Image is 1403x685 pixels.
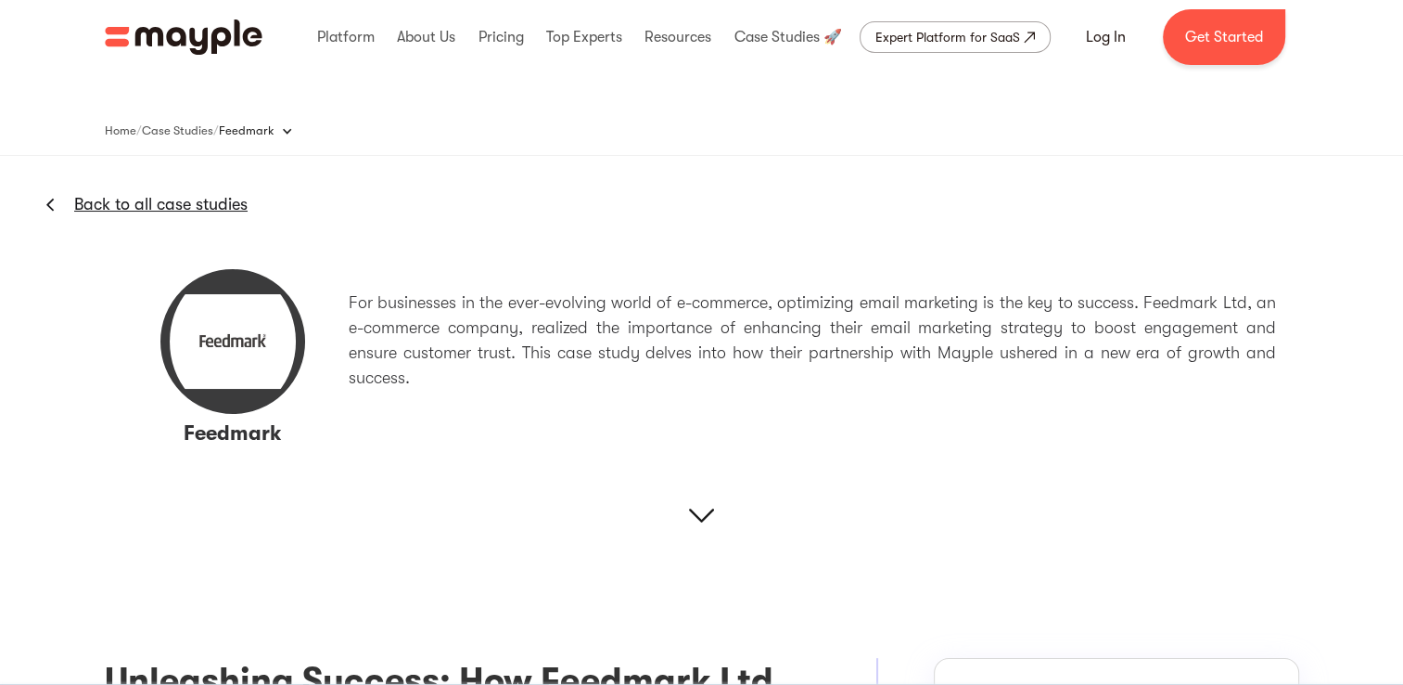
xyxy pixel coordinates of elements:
div: / [213,122,219,140]
a: Get Started [1163,9,1285,65]
div: / [136,122,142,140]
img: Mayple logo [105,19,262,55]
div: Platform [312,7,379,67]
div: Expert Platform for SaaS [875,26,1020,48]
div: Feedmark [219,112,312,149]
a: Home [105,120,136,142]
a: Case Studies [142,120,213,142]
a: Expert Platform for SaaS [860,21,1051,53]
div: Resources [640,7,716,67]
div: Feedmark [219,122,274,140]
div: Pricing [473,7,528,67]
a: Back to all case studies [74,193,248,215]
div: Top Experts [542,7,627,67]
a: Log In [1064,15,1148,59]
a: home [105,19,262,55]
div: About Us [392,7,460,67]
